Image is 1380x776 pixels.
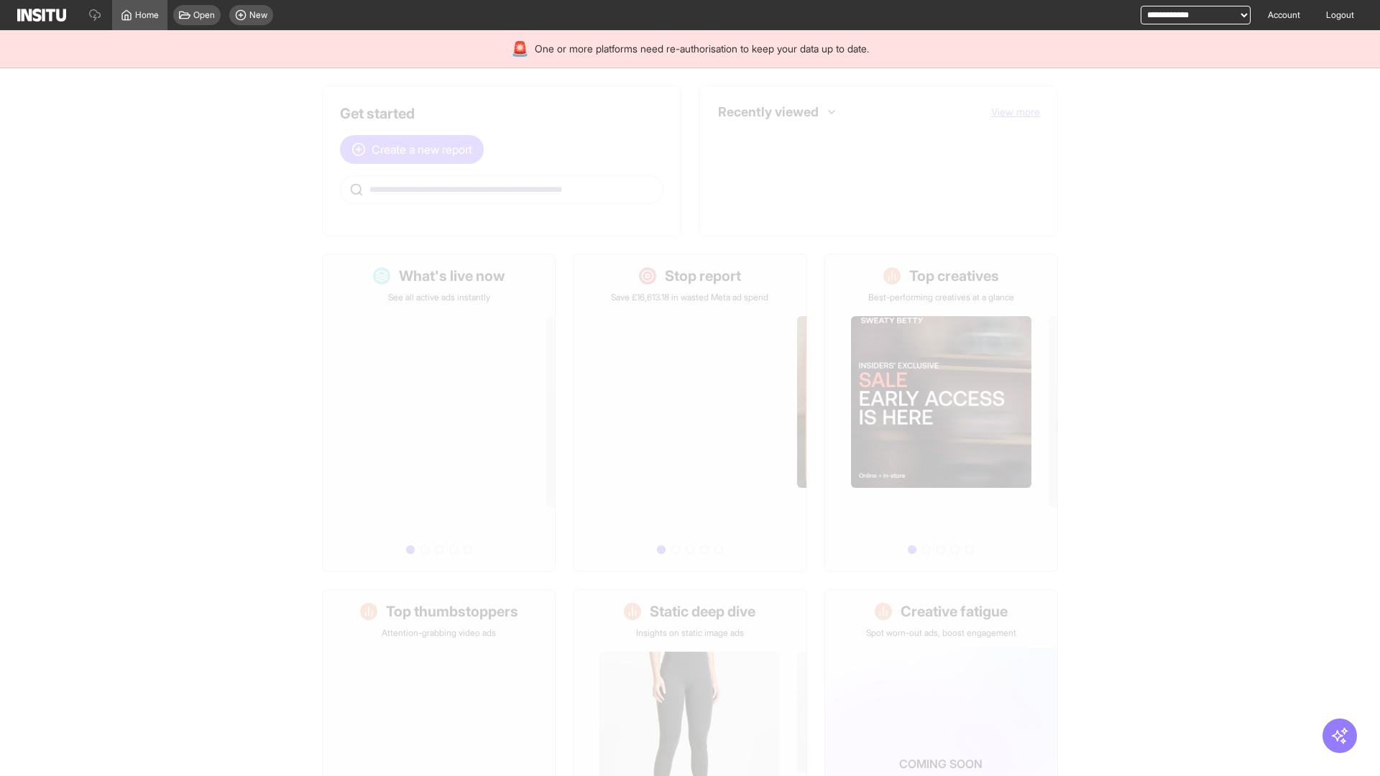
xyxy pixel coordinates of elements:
span: One or more platforms need re-authorisation to keep your data up to date. [535,42,869,56]
span: New [249,9,267,21]
span: Open [193,9,215,21]
div: 🚨 [511,39,529,59]
img: Logo [17,9,66,22]
span: Home [135,9,159,21]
